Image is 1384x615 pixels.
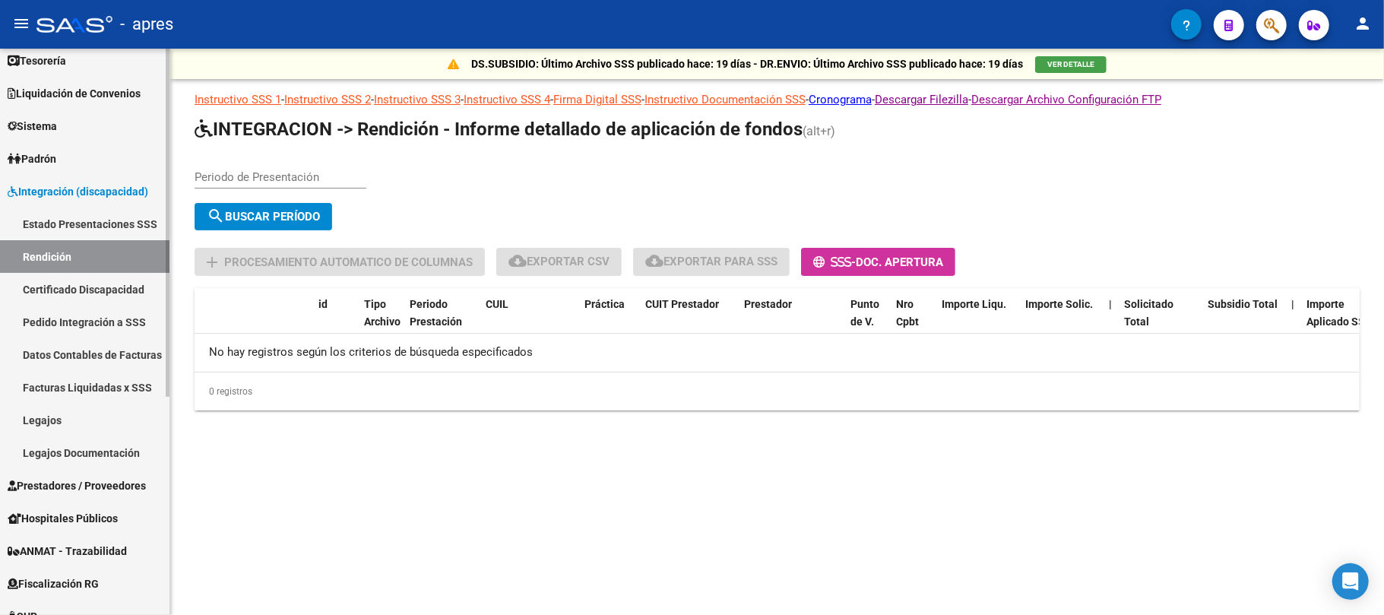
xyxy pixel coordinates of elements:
span: Exportar para SSS [645,255,778,268]
span: Tesorería [8,52,66,69]
a: Firma Digital SSS [553,93,641,106]
span: INTEGRACION -> Rendición - Informe detallado de aplicación de fondos [195,119,803,140]
span: Periodo Prestación [410,298,462,328]
span: - [813,255,856,269]
a: Instructivo SSS 2 [284,93,371,106]
span: Importe Liqu. [942,298,1006,310]
span: Importe Aplicado SSS [1306,298,1372,328]
span: Sistema [8,118,57,135]
span: Importe Solic. [1025,298,1093,310]
button: Exportar CSV [496,248,622,276]
p: DS.SUBSIDIO: Último Archivo SSS publicado hace: 19 días - DR.ENVIO: Último Archivo SSS publicado ... [471,55,1023,72]
datatable-header-cell: CUIT Prestador [639,288,738,355]
span: Buscar Período [207,210,320,223]
datatable-header-cell: Prestador [738,288,844,355]
span: Fiscalización RG [8,575,99,592]
span: Punto de V. [850,298,879,328]
span: Prestador [744,298,792,310]
span: (alt+r) [803,124,835,138]
datatable-header-cell: Subsidio Total [1202,288,1285,355]
a: Descargar Filezilla [875,93,968,106]
mat-icon: add [203,253,221,271]
div: No hay registros según los criterios de búsqueda especificados [195,334,1360,372]
div: Open Intercom Messenger [1332,563,1369,600]
a: Cronograma [809,93,872,106]
span: Exportar CSV [508,255,610,268]
mat-icon: search [207,207,225,225]
span: ANMAT - Trazabilidad [8,543,127,560]
mat-icon: person [1354,14,1372,33]
span: Doc. Apertura [856,255,943,269]
button: Exportar para SSS [633,248,790,276]
span: CUIT Prestador [645,298,719,310]
button: -Doc. Apertura [801,248,955,276]
mat-icon: menu [12,14,30,33]
span: Nro Cpbt [896,298,919,328]
span: Subsidio Total [1208,298,1278,310]
a: Instructivo Documentación SSS [644,93,806,106]
datatable-header-cell: Práctica [578,288,639,355]
datatable-header-cell: | [1103,288,1118,355]
p: - - - - - - - - [195,91,1360,108]
span: Hospitales Públicos [8,510,118,527]
datatable-header-cell: Periodo Prestación [404,288,480,355]
span: Práctica [584,298,625,310]
datatable-header-cell: Solicitado Total [1118,288,1202,355]
datatable-header-cell: CUIL [480,288,578,355]
button: Buscar Período [195,203,332,230]
span: | [1291,298,1294,310]
span: CUIL [486,298,508,310]
datatable-header-cell: Importe Aplicado SSS [1300,288,1384,355]
datatable-header-cell: Punto de V. [844,288,890,355]
span: Procesamiento automatico de columnas [224,255,473,269]
span: Padrón [8,151,56,167]
a: Instructivo SSS 1 [195,93,281,106]
a: Descargar Archivo Configuración FTP [971,93,1161,106]
span: id [318,298,328,310]
span: Prestadores / Proveedores [8,477,146,494]
span: Integración (discapacidad) [8,183,148,200]
mat-icon: cloud_download [508,252,527,270]
datatable-header-cell: Importe Liqu. [936,288,1019,355]
datatable-header-cell: | [1285,288,1300,355]
datatable-header-cell: id [312,288,358,355]
datatable-header-cell: Tipo Archivo [358,288,404,355]
div: 0 registros [195,372,1360,411]
span: VER DETALLE [1047,60,1094,68]
datatable-header-cell: Nro Cpbt [890,288,936,355]
a: Instructivo SSS 3 [374,93,461,106]
span: Solicitado Total [1124,298,1173,328]
button: Procesamiento automatico de columnas [195,248,485,276]
button: VER DETALLE [1035,56,1107,73]
mat-icon: cloud_download [645,252,663,270]
span: | [1109,298,1112,310]
datatable-header-cell: Importe Solic. [1019,288,1103,355]
span: Liquidación de Convenios [8,85,141,102]
span: - apres [120,8,173,41]
span: Tipo Archivo [364,298,401,328]
a: Instructivo SSS 4 [464,93,550,106]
